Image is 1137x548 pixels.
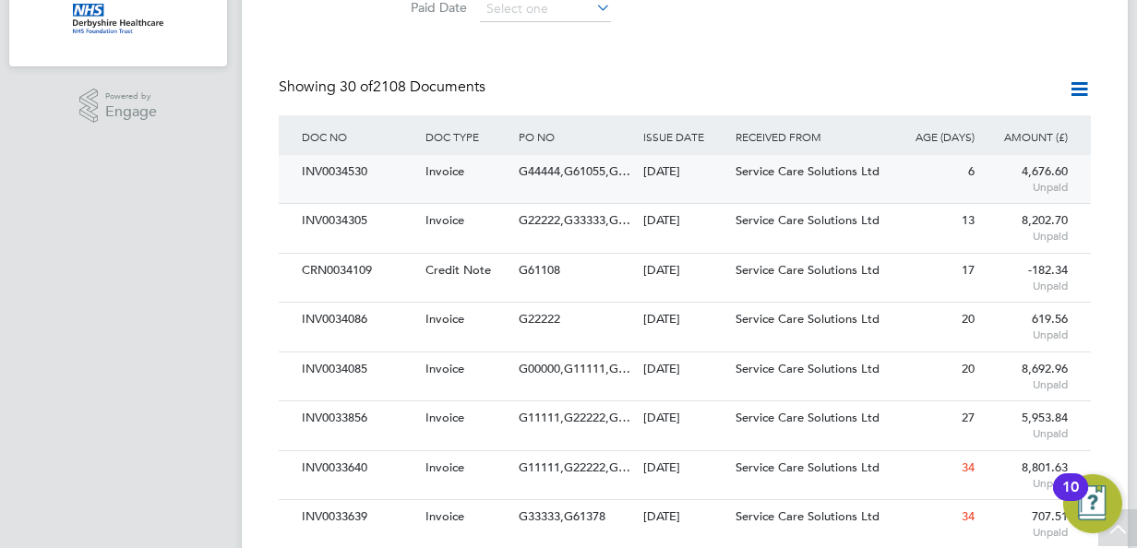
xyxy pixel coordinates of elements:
[962,508,975,524] span: 34
[984,180,1068,195] span: Unpaid
[519,212,630,228] span: G22222,G33333,G…
[297,352,421,387] div: INV0034085
[886,115,979,158] div: AGE (DAYS)
[297,401,421,435] div: INV0033856
[984,279,1068,293] span: Unpaid
[297,155,421,189] div: INV0034530
[736,163,880,179] span: Service Care Solutions Ltd
[425,361,464,376] span: Invoice
[962,311,975,327] span: 20
[639,303,732,337] div: [DATE]
[962,212,975,228] span: 13
[425,262,491,278] span: Credit Note
[979,204,1072,252] div: 8,202.70
[519,262,560,278] span: G61108
[979,451,1072,499] div: 8,801.63
[79,89,158,124] a: Powered byEngage
[297,500,421,534] div: INV0033639
[979,115,1072,158] div: AMOUNT (£)
[736,361,880,376] span: Service Care Solutions Ltd
[639,352,732,387] div: [DATE]
[736,459,880,475] span: Service Care Solutions Ltd
[962,410,975,425] span: 27
[73,4,163,33] img: derbyshire-nhs-logo-retina.png
[514,115,638,158] div: PO NO
[425,311,464,327] span: Invoice
[639,500,732,534] div: [DATE]
[297,303,421,337] div: INV0034086
[297,204,421,238] div: INV0034305
[297,115,421,158] div: DOC NO
[639,155,732,189] div: [DATE]
[340,77,485,96] span: 2108 Documents
[736,508,880,524] span: Service Care Solutions Ltd
[979,401,1072,449] div: 5,953.84
[979,254,1072,302] div: -182.34
[736,212,880,228] span: Service Care Solutions Ltd
[1062,487,1079,511] div: 10
[340,77,373,96] span: 30 of
[984,426,1068,441] span: Unpaid
[1063,474,1122,533] button: Open Resource Center, 10 new notifications
[984,328,1068,342] span: Unpaid
[425,212,464,228] span: Invoice
[105,104,157,120] span: Engage
[736,410,880,425] span: Service Care Solutions Ltd
[297,254,421,288] div: CRN0034109
[519,361,630,376] span: G00000,G11111,G…
[639,254,732,288] div: [DATE]
[519,508,605,524] span: G33333,G61378
[425,163,464,179] span: Invoice
[425,459,464,475] span: Invoice
[519,163,630,179] span: G44444,G61055,G…
[639,401,732,435] div: [DATE]
[731,115,886,158] div: RECEIVED FROM
[31,4,205,33] a: Go to home page
[962,262,975,278] span: 17
[639,115,732,158] div: ISSUE DATE
[984,476,1068,491] span: Unpaid
[984,525,1068,540] span: Unpaid
[962,459,975,475] span: 34
[979,352,1072,400] div: 8,692.96
[984,229,1068,244] span: Unpaid
[736,311,880,327] span: Service Care Solutions Ltd
[736,262,880,278] span: Service Care Solutions Ltd
[968,163,975,179] span: 6
[979,500,1072,548] div: 707.51
[962,361,975,376] span: 20
[639,451,732,485] div: [DATE]
[421,115,514,158] div: DOC TYPE
[425,508,464,524] span: Invoice
[519,410,630,425] span: G11111,G22222,G…
[519,311,560,327] span: G22222
[979,303,1072,351] div: 619.56
[425,410,464,425] span: Invoice
[297,451,421,485] div: INV0033640
[984,377,1068,392] span: Unpaid
[979,155,1072,203] div: 4,676.60
[519,459,630,475] span: G11111,G22222,G…
[105,89,157,104] span: Powered by
[279,77,489,97] div: Showing
[639,204,732,238] div: [DATE]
